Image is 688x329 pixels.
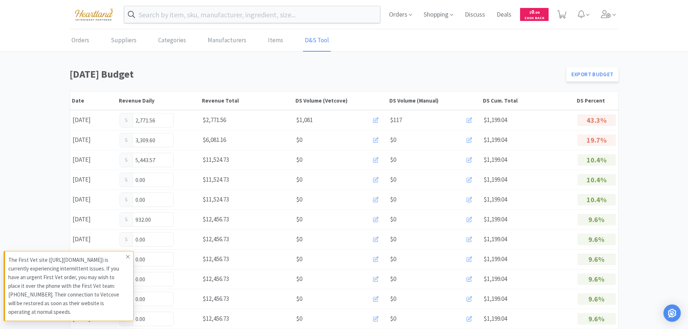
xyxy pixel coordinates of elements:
[203,156,229,164] span: $11,524.73
[390,254,396,264] span: $0
[390,215,396,224] span: $0
[390,175,396,185] span: $0
[70,4,118,24] img: cad7bdf275c640399d9c6e0c56f98fd2_10.png
[296,195,302,204] span: $0
[202,97,292,104] div: Revenue Total
[296,175,302,185] span: $0
[70,232,117,247] div: [DATE]
[577,154,616,166] p: 10.4%
[484,176,507,183] span: $1,199.04
[70,66,562,82] h1: [DATE] Budget
[296,294,302,304] span: $0
[390,155,396,165] span: $0
[296,215,302,224] span: $0
[484,215,507,223] span: $1,199.04
[484,295,507,303] span: $1,199.04
[484,116,507,124] span: $1,199.04
[484,136,507,144] span: $1,199.04
[390,115,402,125] span: $117
[70,113,117,127] div: [DATE]
[390,294,396,304] span: $0
[203,176,229,183] span: $11,524.73
[266,30,285,52] a: Items
[577,293,616,305] p: 9.6%
[70,192,117,207] div: [DATE]
[70,172,117,187] div: [DATE]
[203,195,229,203] span: $11,524.73
[303,30,331,52] a: D&S Tool
[119,97,198,104] div: Revenue Daily
[462,12,488,18] a: Discuss
[203,116,226,124] span: $2,771.56
[484,195,507,203] span: $1,199.04
[577,254,616,265] p: 9.6%
[296,234,302,244] span: $0
[295,97,386,104] div: DS Volume (Vetcove)
[203,255,229,263] span: $12,456.73
[577,97,616,104] div: DS Percent
[203,215,229,223] span: $12,456.73
[124,6,380,23] input: Search by item, sku, manufacturer, ingredient, size...
[484,156,507,164] span: $1,199.04
[494,12,514,18] a: Deals
[577,214,616,225] p: 9.6%
[577,174,616,186] p: 10.4%
[484,275,507,283] span: $1,199.04
[70,152,117,167] div: [DATE]
[203,315,229,322] span: $12,456.73
[70,30,91,52] a: Orders
[566,67,619,82] a: Export Budget
[484,315,507,322] span: $1,199.04
[390,274,396,284] span: $0
[203,295,229,303] span: $12,456.73
[577,313,616,325] p: 9.6%
[524,16,544,21] span: Cash Back
[484,235,507,243] span: $1,199.04
[203,136,226,144] span: $6,081.16
[389,97,480,104] div: DS Volume (Manual)
[577,114,616,126] p: 43.3%
[529,8,540,15] span: 0
[390,135,396,145] span: $0
[296,155,302,165] span: $0
[577,134,616,146] p: 19.7%
[390,234,396,244] span: $0
[72,97,115,104] div: Date
[663,304,681,322] div: Open Intercom Messenger
[529,10,531,15] span: $
[109,30,138,52] a: Suppliers
[70,212,117,227] div: [DATE]
[390,314,396,324] span: $0
[296,314,302,324] span: $0
[520,5,549,24] a: $0.00Cash Back
[390,195,396,204] span: $0
[577,234,616,245] p: 9.6%
[484,255,507,263] span: $1,199.04
[577,273,616,285] p: 9.6%
[8,256,126,316] p: The First Vet site ([URL][DOMAIN_NAME]) is currently experiencing intermittent issues. If you hav...
[577,194,616,205] p: 10.4%
[534,10,540,15] span: . 00
[203,235,229,243] span: $12,456.73
[296,135,302,145] span: $0
[483,97,573,104] div: DS Cum. Total
[296,254,302,264] span: $0
[203,275,229,283] span: $12,456.73
[296,115,313,125] span: $1,081
[156,30,188,52] a: Categories
[70,133,117,147] div: [DATE]
[206,30,248,52] a: Manufacturers
[296,274,302,284] span: $0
